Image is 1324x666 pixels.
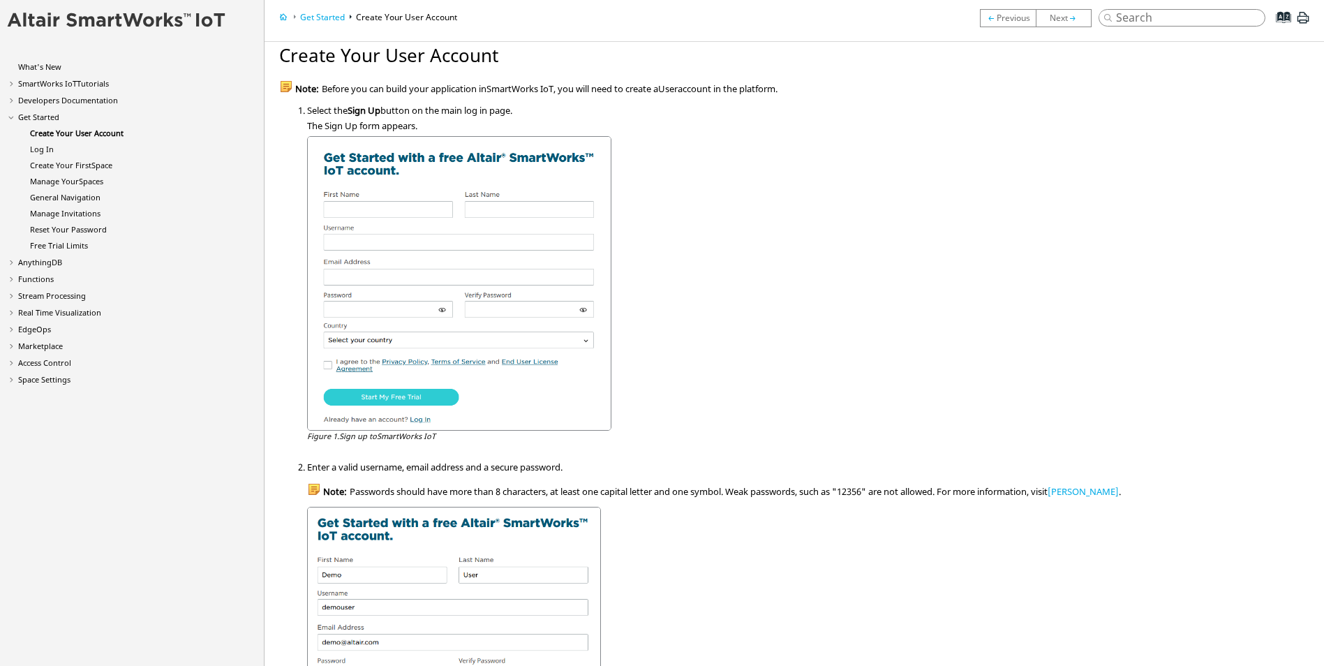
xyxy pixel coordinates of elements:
[18,357,71,368] a: Access Control
[658,82,678,95] span: User
[486,82,553,95] span: SmartWorks IoT
[307,431,339,441] span: Figure 1.
[18,61,61,72] a: What's New
[30,128,124,138] a: Create Your User Account
[1099,9,1265,27] input: Search
[307,117,1134,452] div: The Sign Up form appears.
[30,208,101,219] a: Manage Invitations
[18,112,59,122] a: Get Started
[30,176,103,186] a: Manage YourSpaces
[1036,9,1099,27] a: Log In
[30,192,101,202] a: General Navigation
[18,341,63,351] a: Marketplace
[18,374,70,385] a: Space Settings
[1295,17,1311,29] a: Print this page
[356,11,457,23] a: Create Your User Account
[30,224,107,235] a: Reset Your Password
[348,104,380,117] span: Sign Up
[30,240,88,251] a: Free Trial Limits
[307,101,512,117] span: Select the button on the main log in page.
[18,324,51,334] a: EdgeOps
[30,144,54,154] a: Log In
[18,95,118,105] a: Developers Documentation
[307,458,563,473] span: Enter a valid username, email address and a secure password.
[1048,485,1119,498] a: [PERSON_NAME]
[79,176,103,186] span: Spaces
[279,80,322,98] span: Note:
[91,160,112,170] span: Space
[987,11,1030,24] a: Get Started
[307,482,350,501] span: Note:
[279,82,1134,95] div: Before you can build your application in , you will need to create a account in the platform.
[1265,22,1293,34] a: Index
[18,78,77,89] span: SmartWorks IoT
[307,485,1134,498] div: Passwords should have more than 8 characters, at least one capital letter and one symbol. Weak pa...
[30,160,112,170] a: Create Your FirstSpace
[18,257,62,267] a: AnythingDB
[18,78,109,89] a: SmartWorks IoTTutorials
[980,9,1036,27] a: Get Started
[18,274,54,284] a: Functions
[300,11,345,23] a: Get Started
[307,431,436,441] span: Sign up to
[377,431,436,441] span: SmartWorks IoT
[1050,11,1078,24] a: Log In
[18,290,86,301] a: Stream Processing
[18,307,101,318] a: Real Time Visualization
